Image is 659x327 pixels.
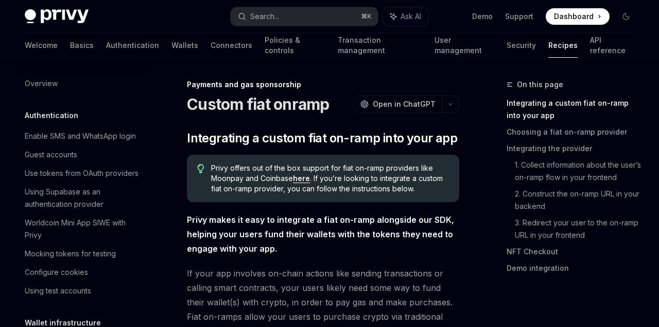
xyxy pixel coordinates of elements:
[25,217,142,241] div: Worldcoin Mini App SIWE with Privy
[187,79,459,90] div: Payments and gas sponsorship
[16,74,148,93] a: Overview
[517,78,563,91] span: On this page
[211,33,252,58] a: Connectors
[25,109,78,122] h5: Authentication
[16,183,148,214] a: Using Supabase as an authentication provider
[265,33,325,58] a: Policies & controls
[338,33,422,58] a: Transaction management
[211,163,449,194] span: Privy offers out of the box support for fiat on-ramp providers like Moonpay and Coinbase . If you...
[171,33,198,58] a: Wallets
[16,282,148,300] a: Using test accounts
[546,8,610,25] a: Dashboard
[106,33,159,58] a: Authentication
[25,9,89,24] img: dark logo
[25,285,91,297] div: Using test accounts
[187,130,457,146] span: Integrating a custom fiat on-ramp into your app
[472,11,493,22] a: Demo
[507,140,643,157] a: Integrating the provider
[548,33,578,58] a: Recipes
[25,186,142,210] div: Using Supabase as an authentication provider
[16,164,148,183] a: Use tokens from OAuth providers
[187,95,329,113] h1: Custom fiat onramp
[16,263,148,282] a: Configure cookies
[250,10,279,23] div: Search...
[25,266,88,279] div: Configure cookies
[373,99,436,109] span: Open in ChatGPT
[618,8,634,25] button: Toggle dark mode
[293,174,310,183] a: here
[435,33,494,58] a: User management
[401,11,421,22] span: Ask AI
[25,77,58,90] div: Overview
[361,12,372,21] span: ⌘ K
[383,7,428,26] button: Ask AI
[16,145,148,164] a: Guest accounts
[187,215,454,254] strong: Privy makes it easy to integrate a fiat on-ramp alongside our SDK, helping your users fund their ...
[25,130,136,142] div: Enable SMS and WhatsApp login
[507,124,643,140] a: Choosing a fiat on-ramp provider
[507,260,643,276] a: Demo integration
[25,248,116,260] div: Mocking tokens for testing
[25,167,138,179] div: Use tokens from OAuth providers
[25,149,77,161] div: Guest accounts
[515,215,643,243] a: 3. Redirect your user to the on-ramp URL in your frontend
[554,11,594,22] span: Dashboard
[507,243,643,260] a: NFT Checkout
[590,33,634,58] a: API reference
[25,33,58,58] a: Welcome
[16,214,148,244] a: Worldcoin Mini App SIWE with Privy
[16,127,148,145] a: Enable SMS and WhatsApp login
[16,244,148,263] a: Mocking tokens for testing
[354,95,442,113] button: Open in ChatGPT
[231,7,378,26] button: Search...⌘K
[515,186,643,215] a: 2. Construct the on-ramp URL in your backend
[197,164,204,173] svg: Tip
[515,157,643,186] a: 1. Collect information about the user’s on-ramp flow in your frontend
[507,95,643,124] a: Integrating a custom fiat on-ramp into your app
[70,33,94,58] a: Basics
[507,33,536,58] a: Security
[505,11,533,22] a: Support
